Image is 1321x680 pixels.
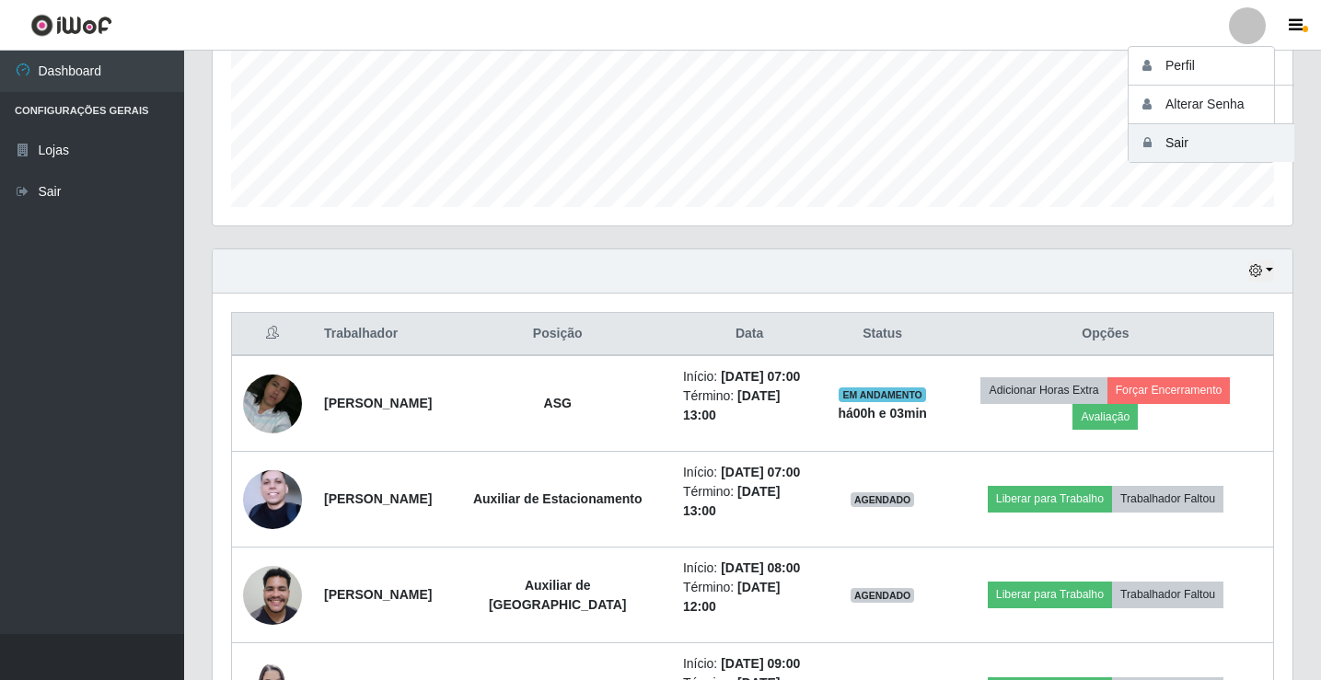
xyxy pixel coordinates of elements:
time: [DATE] 07:00 [721,369,800,384]
img: 1725903648541.jpeg [243,352,302,455]
strong: Auxiliar de Estacionamento [473,491,643,506]
th: Status [827,313,938,356]
time: [DATE] 07:00 [721,465,800,479]
li: Término: [683,482,816,521]
button: Trabalhador Faltou [1112,486,1223,512]
li: Término: [683,386,816,425]
th: Data [672,313,827,356]
button: Trabalhador Faltou [1112,582,1223,607]
strong: [PERSON_NAME] [324,396,432,410]
time: [DATE] 08:00 [721,560,800,575]
th: Trabalhador [313,313,443,356]
span: AGENDADO [851,492,915,507]
button: Avaliação [1072,404,1138,430]
th: Opções [938,313,1274,356]
button: Sair [1129,124,1294,162]
li: Término: [683,578,816,617]
span: AGENDADO [851,588,915,603]
strong: há 00 h e 03 min [838,406,927,421]
th: Posição [443,313,671,356]
button: Forçar Encerramento [1107,377,1231,403]
button: Liberar para Trabalho [988,582,1112,607]
li: Início: [683,654,816,674]
strong: [PERSON_NAME] [324,587,432,602]
button: Perfil [1129,47,1294,86]
strong: Auxiliar de [GEOGRAPHIC_DATA] [489,578,627,612]
button: Alterar Senha [1129,86,1294,124]
img: 1750720776565.jpeg [243,556,302,634]
strong: [PERSON_NAME] [324,491,432,506]
span: EM ANDAMENTO [839,387,926,402]
strong: ASG [544,396,572,410]
button: Liberar para Trabalho [988,486,1112,512]
li: Início: [683,367,816,386]
li: Início: [683,559,816,578]
img: CoreUI Logo [30,14,112,37]
button: Adicionar Horas Extra [980,377,1107,403]
img: 1706546677123.jpeg [243,461,302,538]
li: Início: [683,463,816,482]
time: [DATE] 09:00 [721,656,800,671]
